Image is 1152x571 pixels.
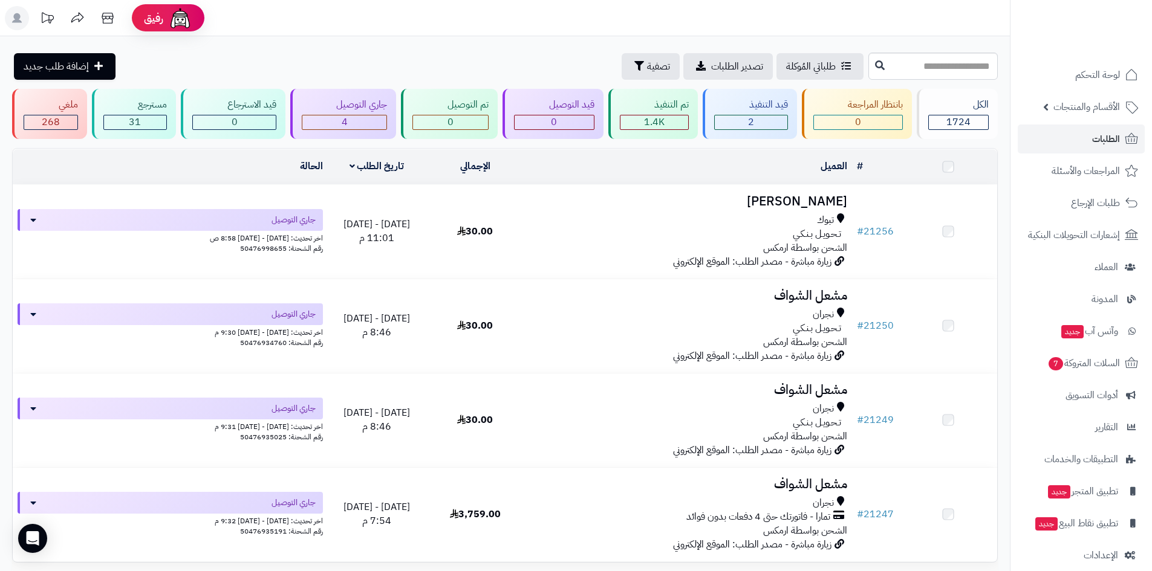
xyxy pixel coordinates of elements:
span: 1.4K [644,115,665,129]
a: #21247 [857,507,894,521]
div: 31 [104,115,167,129]
span: [DATE] - [DATE] 8:46 م [343,311,410,340]
a: طلباتي المُوكلة [776,53,864,80]
a: قيد الاسترجاع 0 [178,89,288,139]
span: [DATE] - [DATE] 8:46 م [343,405,410,434]
span: جديد [1061,325,1084,338]
a: تطبيق نقاط البيعجديد [1018,509,1145,538]
a: المراجعات والأسئلة [1018,156,1145,185]
div: تم التوصيل [412,98,489,112]
button: تصفية [622,53,680,80]
a: تاريخ الطلب [350,159,405,173]
div: اخر تحديث: [DATE] - [DATE] 9:32 م [18,514,323,526]
a: جاري التوصيل 4 [288,89,399,139]
span: جديد [1035,517,1058,531]
div: اخر تحديث: [DATE] - [DATE] 9:31 م [18,419,323,432]
a: الطلبات [1018,124,1145,153]
span: نجران [813,402,834,416]
span: # [857,507,864,521]
div: جاري التوصيل [302,98,388,112]
a: تحديثات المنصة [32,6,62,33]
div: قيد التنفيذ [714,98,788,112]
span: 0 [551,115,557,129]
a: #21249 [857,413,894,427]
div: تم التنفيذ [620,98,689,112]
div: 4 [302,115,387,129]
a: التقارير [1018,413,1145,442]
span: رقم الشحنة: 50476935191 [240,526,323,537]
span: وآتس آب [1060,323,1118,340]
a: أدوات التسويق [1018,381,1145,410]
a: العملاء [1018,253,1145,282]
span: الشحن بواسطة ارمكس [763,335,847,349]
span: 2 [748,115,754,129]
span: الشحن بواسطة ارمكس [763,523,847,538]
span: جديد [1048,485,1070,498]
div: اخر تحديث: [DATE] - [DATE] 9:30 م [18,325,323,338]
span: جاري التوصيل [272,308,316,320]
div: 0 [193,115,276,129]
a: طلبات الإرجاع [1018,189,1145,218]
span: نجران [813,496,834,510]
span: جاري التوصيل [272,497,316,509]
a: تطبيق المتجرجديد [1018,477,1145,506]
span: التطبيقات والخدمات [1044,451,1118,468]
span: تـحـويـل بـنـكـي [793,321,841,335]
div: مسترجع [103,98,168,112]
a: قيد التوصيل 0 [500,89,606,139]
img: ai-face.png [168,6,192,30]
a: إضافة طلب جديد [14,53,116,80]
span: طلبات الإرجاع [1071,195,1120,211]
span: المدونة [1092,291,1118,308]
div: 268 [24,115,77,129]
h3: [PERSON_NAME] [529,195,847,208]
a: الكل1724 [914,89,1000,139]
span: جاري التوصيل [272,402,316,415]
span: زيارة مباشرة - مصدر الطلب: الموقع الإلكتروني [673,537,831,552]
span: الأقسام والمنتجات [1053,98,1120,115]
span: 30.00 [457,318,493,333]
div: 0 [814,115,903,129]
span: 0 [447,115,454,129]
span: السلات المتروكة [1047,355,1120,372]
a: تم التوصيل 0 [399,89,500,139]
a: ملغي 268 [10,89,89,139]
span: زيارة مباشرة - مصدر الطلب: الموقع الإلكتروني [673,349,831,363]
span: تصدير الطلبات [711,59,763,74]
span: # [857,224,864,239]
span: 0 [232,115,238,129]
div: 0 [413,115,488,129]
span: لوحة التحكم [1075,66,1120,83]
span: زيارة مباشرة - مصدر الطلب: الموقع الإلكتروني [673,254,831,269]
span: 30.00 [457,224,493,239]
span: رقم الشحنة: 50476934760 [240,337,323,348]
span: 1724 [946,115,971,129]
a: الإجمالي [460,159,490,173]
span: # [857,318,864,333]
a: العميل [821,159,847,173]
a: إشعارات التحويلات البنكية [1018,221,1145,250]
span: المراجعات والأسئلة [1052,163,1120,179]
span: تمارا - فاتورتك حتى 4 دفعات بدون فوائد [686,510,830,524]
span: التقارير [1095,419,1118,436]
span: تـحـويـل بـنـكـي [793,416,841,430]
div: الكل [928,98,989,112]
span: تطبيق المتجر [1047,483,1118,500]
span: 31 [129,115,141,129]
a: مسترجع 31 [89,89,179,139]
span: زيارة مباشرة - مصدر الطلب: الموقع الإلكتروني [673,443,831,457]
span: تطبيق نقاط البيع [1034,515,1118,532]
div: 1419 [620,115,689,129]
div: قيد الاسترجاع [192,98,276,112]
a: # [857,159,863,173]
span: تبوك [817,213,834,227]
a: #21256 [857,224,894,239]
span: # [857,413,864,427]
span: تصفية [647,59,670,74]
div: Open Intercom Messenger [18,524,47,553]
span: إشعارات التحويلات البنكية [1028,227,1120,244]
span: تـحـويـل بـنـكـي [793,227,841,241]
div: اخر تحديث: [DATE] - [DATE] 8:58 ص [18,231,323,244]
a: تصدير الطلبات [683,53,773,80]
h3: مشعل الشواف [529,477,847,491]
